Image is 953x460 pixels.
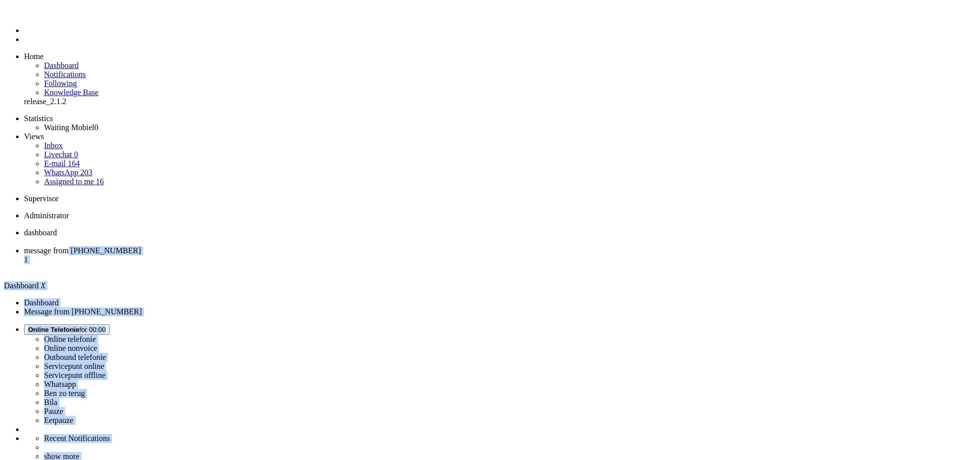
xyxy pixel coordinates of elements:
[44,70,86,79] span: Notifications
[44,79,77,88] a: Following
[44,150,72,159] span: Livechat
[44,88,99,97] a: Knowledge base
[24,132,949,141] li: Views
[4,8,949,44] ul: Menu
[24,324,949,425] li: Online Telefoniefor 00:00 Online telefonieOnline nonvoiceOutbound telefonieServicepunt onlineServ...
[24,228,949,246] li: Dashboard
[44,70,86,79] a: Notifications menu item
[24,211,949,220] li: Administrator
[4,281,39,290] span: Dashboard
[68,159,80,168] span: 164
[24,307,949,316] li: Message from [PHONE_NUMBER]
[24,228,57,237] span: dashboard
[44,398,58,406] label: Bila
[44,123,98,132] a: Waiting Mobiel
[24,35,949,44] li: Tickets menu
[44,407,63,415] label: Pauze
[94,123,98,132] span: 0
[44,168,92,177] a: WhatsApp 203
[24,237,949,246] div: Close tab
[24,194,949,203] li: Supervisor
[24,324,110,335] button: Online Telefoniefor 00:00
[41,281,46,290] i: X
[44,335,96,343] label: Online telefonie
[96,177,104,186] span: 16
[4,52,949,106] ul: dashboard menu items
[44,434,949,443] li: Recent Notifications
[24,114,949,123] li: Statistics
[24,26,949,35] li: Dashboard menu
[28,326,106,333] span: for 00:00
[24,246,141,255] span: message from [PHONE_NUMBER]
[44,380,76,388] label: Whatsapp
[24,97,66,106] span: release_2.1.2
[44,61,79,70] a: Dashboard menu item
[44,88,99,97] span: Knowledge Base
[44,159,66,168] span: E-mail
[24,8,42,17] a: Omnidesk
[44,168,78,177] span: WhatsApp
[44,141,63,150] a: Inbox
[44,416,74,424] label: Eetpauze
[28,326,80,333] span: Online Telefonie
[44,353,106,361] label: Outbound telefonie
[44,177,104,186] a: Assigned to me 16
[44,371,106,379] label: Servicepunt offline
[44,159,80,168] a: E-mail 164
[74,150,78,159] span: 0
[44,150,78,159] a: Livechat 0
[24,264,949,273] div: Close tab
[24,255,949,264] div: 1
[44,177,94,186] span: Assigned to me
[44,344,97,352] label: Online nonvoice
[80,168,92,177] span: 203
[24,246,949,273] li: 9876
[44,362,104,370] label: Servicepunt online
[44,61,79,70] span: Dashboard
[24,298,949,307] li: Dashboard
[24,52,949,61] li: Home menu item
[44,389,85,397] label: Ben zo terug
